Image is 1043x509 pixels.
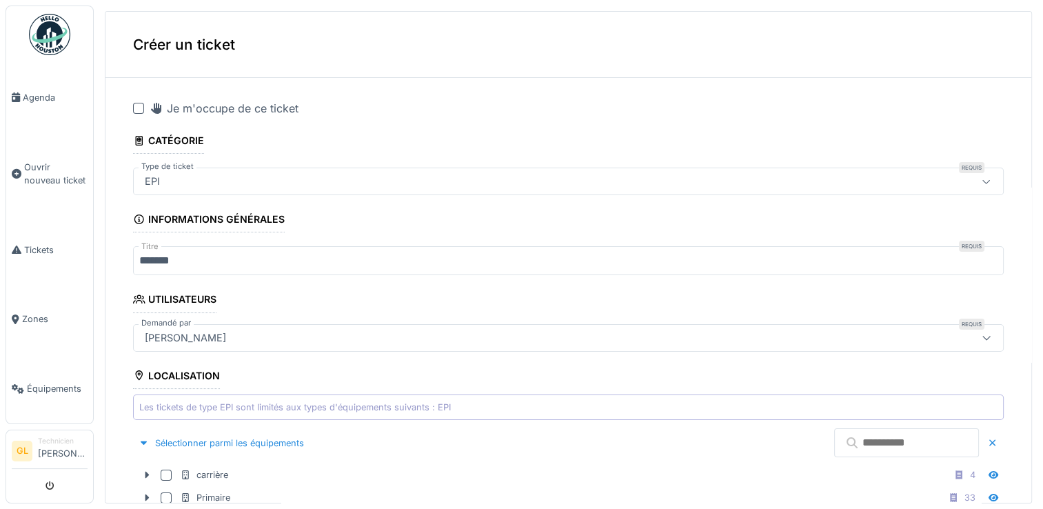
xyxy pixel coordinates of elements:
[6,354,93,423] a: Équipements
[180,491,230,504] div: Primaire
[6,285,93,355] a: Zones
[139,330,232,346] div: [PERSON_NAME]
[133,366,220,389] div: Localisation
[959,162,984,173] div: Requis
[105,12,1031,78] div: Créer un ticket
[6,63,93,132] a: Agenda
[12,436,88,469] a: GL Technicien[PERSON_NAME]
[24,161,88,187] span: Ouvrir nouveau ticket
[38,436,88,466] li: [PERSON_NAME]
[6,215,93,285] a: Tickets
[23,91,88,104] span: Agenda
[29,14,70,55] img: Badge_color-CXgf-gQk.svg
[959,241,984,252] div: Requis
[133,209,285,232] div: Informations générales
[27,382,88,395] span: Équipements
[139,174,165,189] div: EPI
[139,317,194,329] label: Demandé par
[38,436,88,446] div: Technicien
[6,132,93,215] a: Ouvrir nouveau ticket
[12,441,32,461] li: GL
[139,161,196,172] label: Type de ticket
[959,319,984,330] div: Requis
[139,241,161,252] label: Titre
[964,491,975,504] div: 33
[133,434,310,452] div: Sélectionner parmi les équipements
[970,468,975,481] div: 4
[133,130,204,154] div: Catégorie
[22,312,88,326] span: Zones
[24,243,88,257] span: Tickets
[180,468,228,481] div: carrière
[150,100,298,117] div: Je m'occupe de ce ticket
[133,289,216,312] div: Utilisateurs
[139,401,451,414] div: Les tickets de type EPI sont limités aux types d'équipements suivants : EPI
